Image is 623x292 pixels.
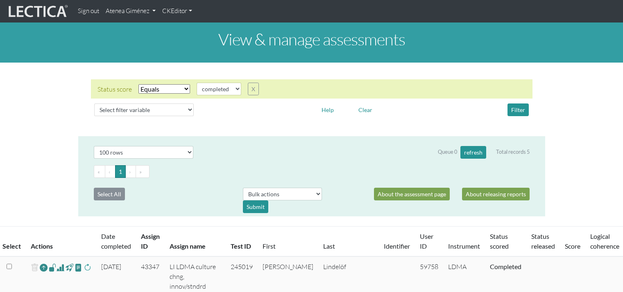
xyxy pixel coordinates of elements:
div: Status score [97,84,132,94]
a: Status scored [490,232,509,250]
a: Atenea Giménez [102,3,159,19]
a: Date completed [101,232,131,250]
ul: Pagination [94,165,530,178]
span: Analyst score [57,263,64,272]
a: CKEditor [159,3,195,19]
th: Test ID [226,227,258,257]
a: Status released [531,232,555,250]
button: refresh [460,146,486,159]
div: Queue 0 Total records 5 [438,146,530,159]
a: User ID [420,232,433,250]
a: Last [323,242,335,250]
span: rescore [84,263,91,272]
a: Logical coherence [590,232,619,250]
a: Score [565,242,580,250]
th: Actions [26,227,96,257]
div: Submit [243,200,268,213]
a: Identifier [384,242,410,250]
span: view [49,263,57,272]
button: Help [318,103,338,116]
button: Select All [94,188,125,200]
button: X [248,83,259,95]
span: delete [31,262,39,274]
th: Assign ID [136,227,165,257]
button: Clear [355,103,376,116]
button: Filter [507,103,529,116]
a: Sign out [75,3,102,19]
a: Help [318,105,338,113]
span: view [66,263,73,272]
a: About the assessment page [374,188,450,200]
a: About releasing reports [462,188,530,200]
button: Go to page 1 [115,165,126,178]
span: view [75,263,82,272]
img: lecticalive [7,4,68,19]
a: First [263,242,276,250]
a: Instrument [448,242,480,250]
th: Assign name [165,227,226,257]
a: Completed = assessment has been completed; CS scored = assessment has been CLAS scored; LS scored... [490,263,521,270]
a: Reopen [40,262,48,274]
